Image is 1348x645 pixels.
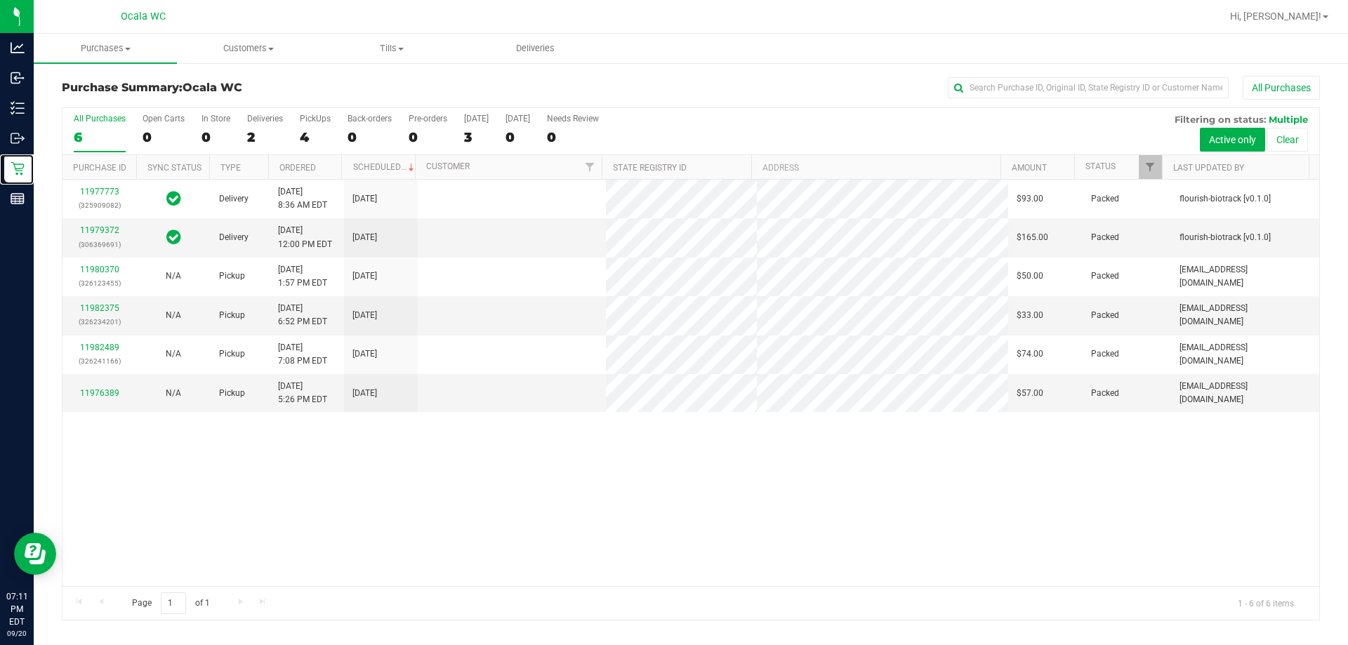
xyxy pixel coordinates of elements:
[166,388,181,398] span: Not Applicable
[219,387,245,400] span: Pickup
[34,42,177,55] span: Purchases
[80,388,119,398] a: 11976389
[166,227,181,247] span: In Sync
[278,185,327,212] span: [DATE] 8:36 AM EDT
[352,231,377,244] span: [DATE]
[121,11,166,22] span: Ocala WC
[219,231,249,244] span: Delivery
[143,114,185,124] div: Open Carts
[579,155,602,179] a: Filter
[1230,11,1321,22] span: Hi, [PERSON_NAME]!
[62,81,481,94] h3: Purchase Summary:
[300,114,331,124] div: PickUps
[1017,309,1043,322] span: $33.00
[278,224,332,251] span: [DATE] 12:00 PM EDT
[166,309,181,322] button: N/A
[166,310,181,320] span: Not Applicable
[166,270,181,283] button: N/A
[220,163,241,173] a: Type
[11,131,25,145] inline-svg: Outbound
[1267,128,1308,152] button: Clear
[300,129,331,145] div: 4
[80,265,119,274] a: 11980370
[1017,387,1043,400] span: $57.00
[751,155,1000,180] th: Address
[1227,592,1305,613] span: 1 - 6 of 6 items
[177,34,320,63] a: Customers
[1175,114,1266,125] span: Filtering on status:
[547,114,599,124] div: Needs Review
[120,592,221,614] span: Page of 1
[71,199,128,212] p: (325909082)
[353,162,417,172] a: Scheduled
[219,192,249,206] span: Delivery
[178,42,319,55] span: Customers
[1091,387,1119,400] span: Packed
[219,347,245,361] span: Pickup
[74,114,126,124] div: All Purchases
[11,71,25,85] inline-svg: Inbound
[1179,192,1271,206] span: flourish-biotrack [v0.1.0]
[143,129,185,145] div: 0
[278,263,327,290] span: [DATE] 1:57 PM EDT
[320,34,463,63] a: Tills
[219,270,245,283] span: Pickup
[505,129,530,145] div: 0
[464,114,489,124] div: [DATE]
[11,161,25,175] inline-svg: Retail
[1091,270,1119,283] span: Packed
[1012,163,1047,173] a: Amount
[34,34,177,63] a: Purchases
[505,114,530,124] div: [DATE]
[71,277,128,290] p: (326123455)
[247,129,283,145] div: 2
[352,309,377,322] span: [DATE]
[219,309,245,322] span: Pickup
[1179,231,1271,244] span: flourish-biotrack [v0.1.0]
[352,387,377,400] span: [DATE]
[279,163,316,173] a: Ordered
[11,101,25,115] inline-svg: Inventory
[1243,76,1320,100] button: All Purchases
[6,590,27,628] p: 07:11 PM EDT
[547,129,599,145] div: 0
[6,628,27,639] p: 09/20
[1091,192,1119,206] span: Packed
[409,129,447,145] div: 0
[464,129,489,145] div: 3
[1091,231,1119,244] span: Packed
[71,315,128,328] p: (326234201)
[166,271,181,281] span: Not Applicable
[321,42,463,55] span: Tills
[948,77,1229,98] input: Search Purchase ID, Original ID, State Registry ID or Customer Name...
[1269,114,1308,125] span: Multiple
[497,42,574,55] span: Deliveries
[1179,302,1311,328] span: [EMAIL_ADDRESS][DOMAIN_NAME]
[352,270,377,283] span: [DATE]
[11,192,25,206] inline-svg: Reports
[80,187,119,197] a: 11977773
[348,114,392,124] div: Back-orders
[74,129,126,145] div: 6
[147,163,201,173] a: Sync Status
[1179,263,1311,290] span: [EMAIL_ADDRESS][DOMAIN_NAME]
[166,189,181,208] span: In Sync
[1017,192,1043,206] span: $93.00
[613,163,687,173] a: State Registry ID
[1085,161,1116,171] a: Status
[1179,341,1311,368] span: [EMAIL_ADDRESS][DOMAIN_NAME]
[80,225,119,235] a: 11979372
[201,129,230,145] div: 0
[409,114,447,124] div: Pre-orders
[1200,128,1265,152] button: Active only
[11,41,25,55] inline-svg: Analytics
[1017,231,1048,244] span: $165.00
[352,192,377,206] span: [DATE]
[1139,155,1162,179] a: Filter
[278,380,327,406] span: [DATE] 5:26 PM EDT
[161,592,186,614] input: 1
[166,387,181,400] button: N/A
[1173,163,1244,173] a: Last Updated By
[166,347,181,361] button: N/A
[426,161,470,171] a: Customer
